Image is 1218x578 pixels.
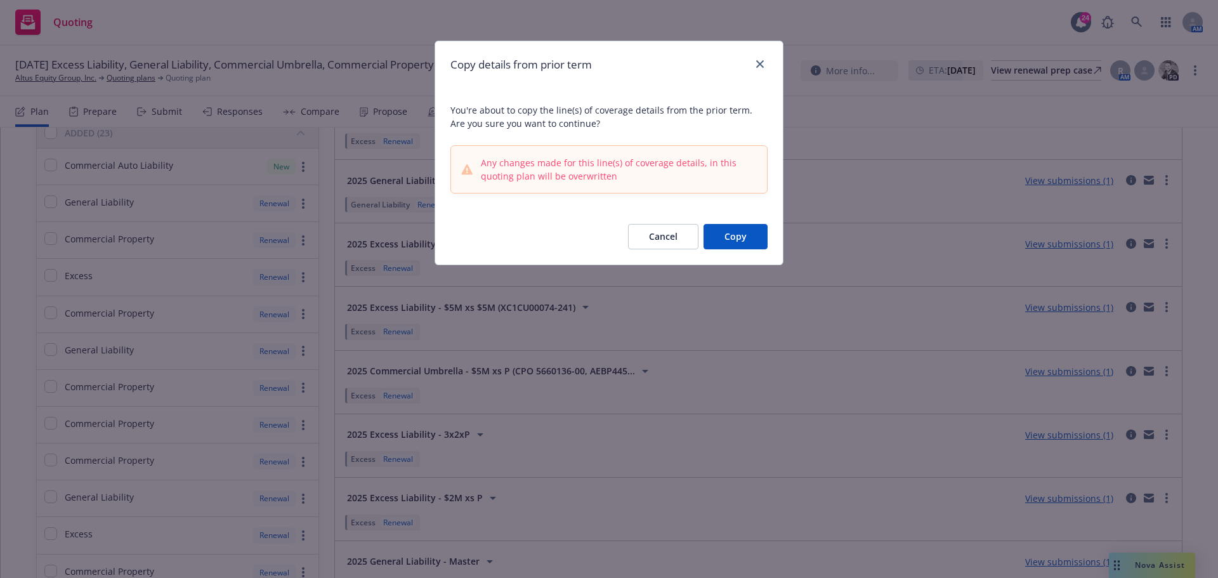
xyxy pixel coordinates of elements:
[481,156,757,183] span: Any changes made for this line(s) of coverage details, in this quoting plan will be overwritten
[450,103,768,130] span: You're about to copy the line(s) of coverage details from the prior term. Are you sure you want t...
[704,224,768,249] button: Copy
[450,56,592,73] h1: Copy details from prior term
[628,224,698,249] button: Cancel
[752,56,768,72] a: close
